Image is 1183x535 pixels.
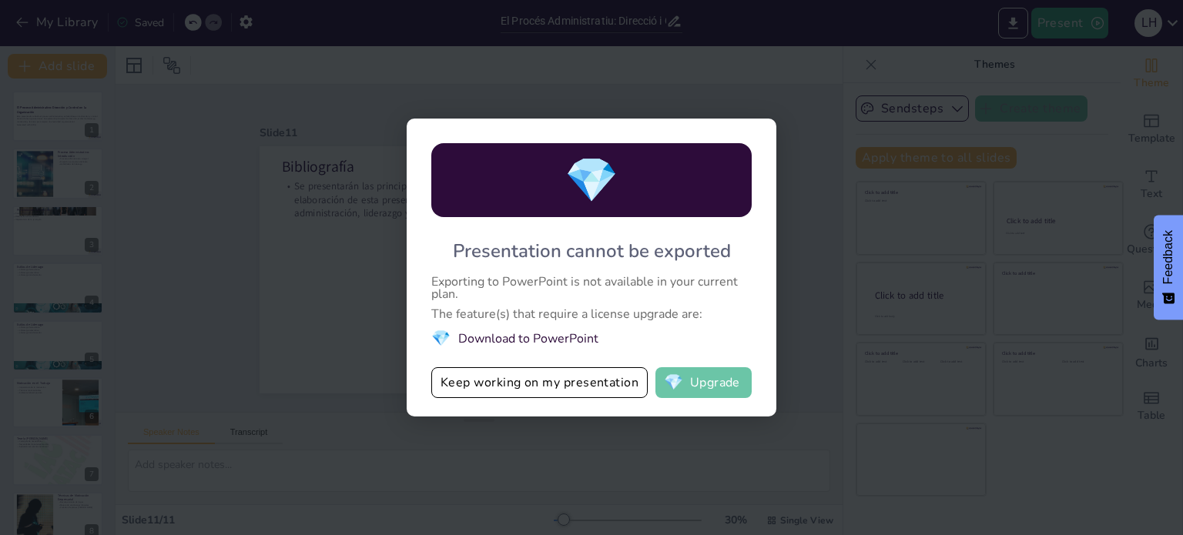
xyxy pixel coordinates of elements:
li: Download to PowerPoint [431,328,752,349]
button: Feedback - Show survey [1154,215,1183,319]
div: The feature(s) that require a license upgrade are: [431,308,752,320]
button: diamondUpgrade [655,367,752,398]
div: Exporting to PowerPoint is not available in your current plan. [431,276,752,300]
span: diamond [664,375,683,390]
span: diamond [565,151,618,210]
span: diamond [431,328,451,349]
span: Feedback [1161,230,1175,284]
button: Keep working on my presentation [431,367,648,398]
div: Presentation cannot be exported [453,239,731,263]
